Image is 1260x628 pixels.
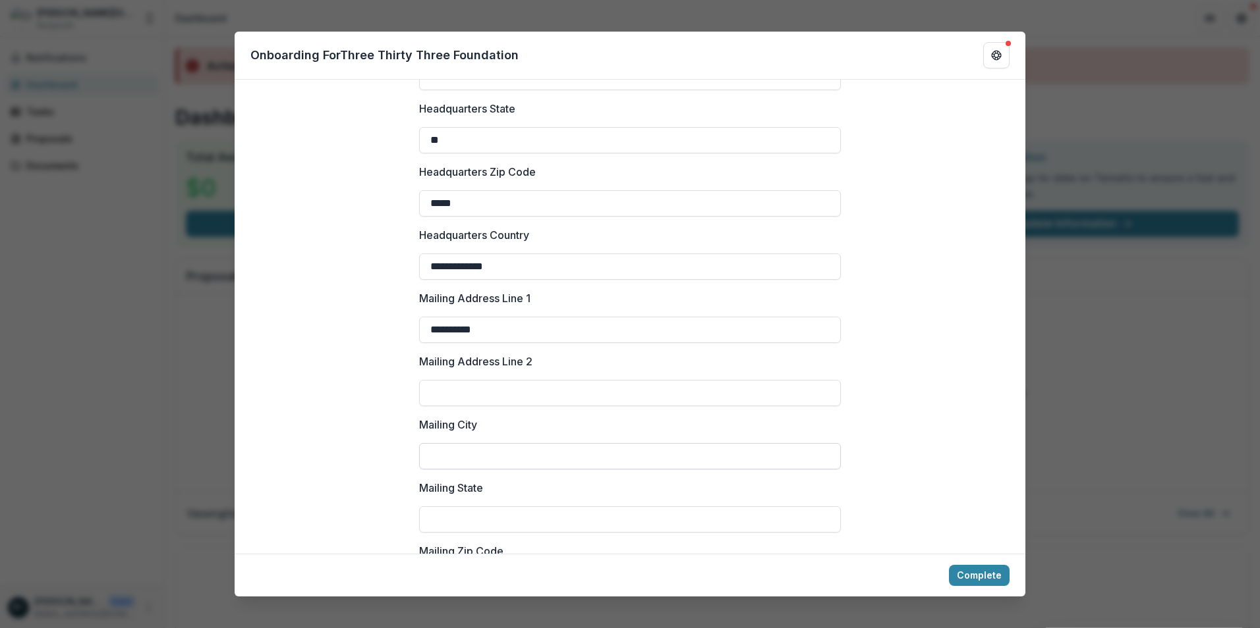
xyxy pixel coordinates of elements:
p: Onboarding For Three Thirty Three Foundation [250,46,519,64]
button: Get Help [983,42,1010,68]
p: Mailing Zip Code [419,543,503,559]
p: Mailing City [419,417,477,432]
p: Mailing State [419,480,483,496]
p: Mailing Address Line 2 [419,353,532,369]
button: Complete [949,565,1010,586]
p: Mailing Address Line 1 [419,290,530,306]
p: Headquarters Zip Code [419,164,536,180]
p: Headquarters State [419,101,515,117]
p: Headquarters Country [419,227,529,243]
